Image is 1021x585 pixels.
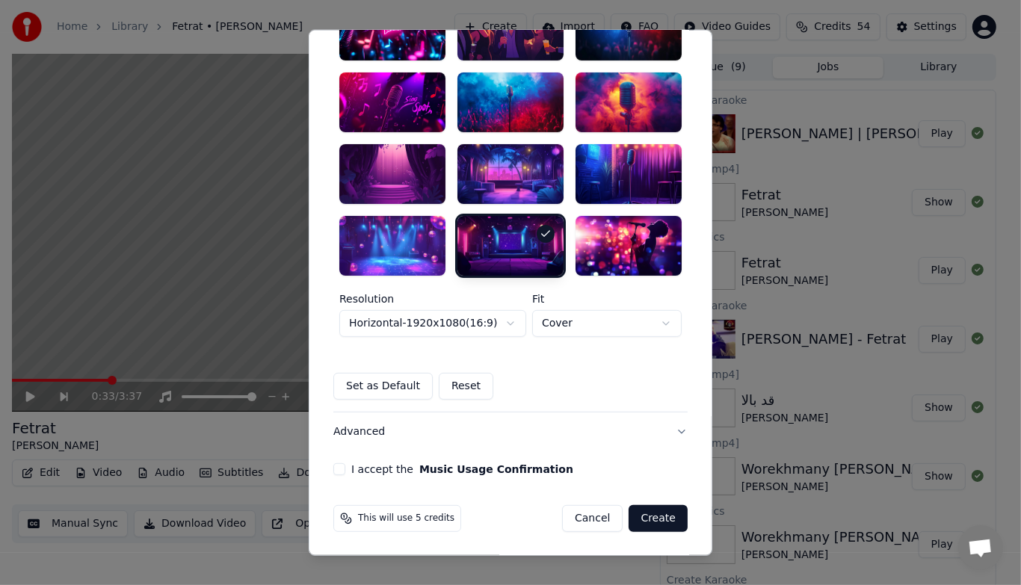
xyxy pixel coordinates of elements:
[358,513,454,524] span: This will use 5 credits
[562,505,623,532] button: Cancel
[333,373,433,400] button: Set as Default
[439,373,493,400] button: Reset
[351,464,573,474] label: I accept the
[532,294,682,304] label: Fit
[333,412,688,451] button: Advanced
[629,505,688,532] button: Create
[339,294,526,304] label: Resolution
[419,464,573,474] button: I accept the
